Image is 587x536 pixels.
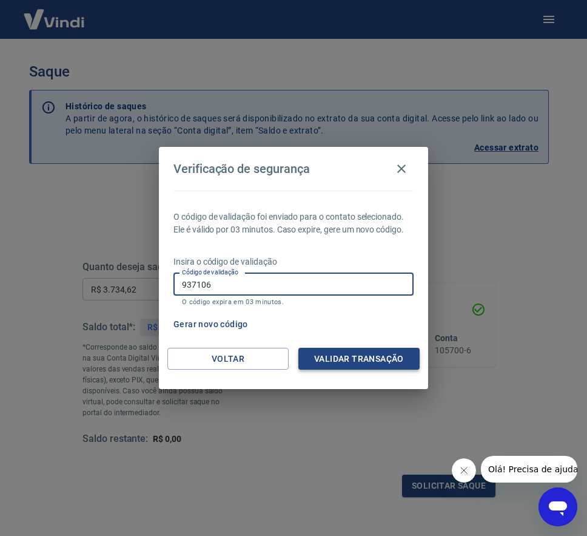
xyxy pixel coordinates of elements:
[167,348,289,370] button: Voltar
[452,458,476,483] iframe: Fechar mensagem
[298,348,420,370] button: Validar transação
[173,161,310,176] h4: Verificação de segurança
[182,268,238,277] label: Código de validação
[7,8,102,18] span: Olá! Precisa de ajuda?
[182,298,405,306] p: O código expira em 03 minutos.
[173,256,414,268] p: Insira o código de validação
[173,211,414,236] p: O código de validação foi enviado para o contato selecionado. Ele é válido por 03 minutos. Caso e...
[481,456,577,483] iframe: Mensagem da empresa
[169,313,253,336] button: Gerar novo código
[538,487,577,526] iframe: Botão para abrir a janela de mensagens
